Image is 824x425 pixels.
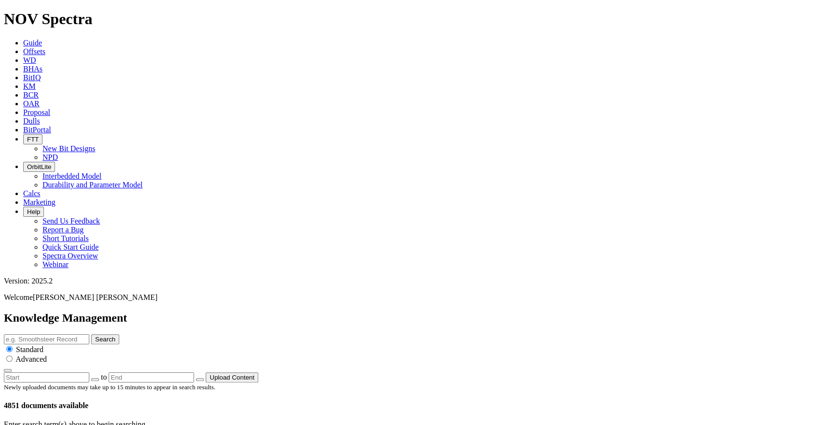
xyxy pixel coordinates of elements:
p: Welcome [4,293,820,302]
button: Help [23,207,44,217]
a: BitPortal [23,126,51,134]
a: Guide [23,39,42,47]
span: OrbitLite [27,163,51,170]
input: e.g. Smoothsteer Record [4,334,89,344]
button: Upload Content [206,372,258,382]
input: Start [4,372,89,382]
span: FTT [27,136,39,143]
a: Webinar [42,260,69,269]
a: BitIQ [23,73,41,82]
a: Offsets [23,47,45,56]
small: Newly uploaded documents may take up to 15 minutes to appear in search results. [4,383,215,391]
span: to [101,373,107,381]
a: Quick Start Guide [42,243,98,251]
a: OAR [23,99,40,108]
a: Spectra Overview [42,252,98,260]
a: Short Tutorials [42,234,89,242]
h4: 4851 documents available [4,401,820,410]
button: FTT [23,134,42,144]
input: End [109,372,194,382]
button: Search [91,334,119,344]
span: Help [27,208,40,215]
a: KM [23,82,36,90]
a: Interbedded Model [42,172,101,180]
a: Durability and Parameter Model [42,181,143,189]
a: WD [23,56,36,64]
span: Standard [16,345,43,354]
a: NPD [42,153,58,161]
h1: NOV Spectra [4,10,820,28]
span: Advanced [15,355,47,363]
span: [PERSON_NAME] [PERSON_NAME] [33,293,157,301]
a: Report a Bug [42,226,84,234]
a: Calcs [23,189,41,198]
a: New Bit Designs [42,144,95,153]
a: BHAs [23,65,42,73]
button: OrbitLite [23,162,55,172]
a: Dulls [23,117,40,125]
a: Marketing [23,198,56,206]
h2: Knowledge Management [4,312,820,325]
a: Proposal [23,108,50,116]
a: Send Us Feedback [42,217,100,225]
a: BCR [23,91,39,99]
div: Version: 2025.2 [4,277,820,285]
